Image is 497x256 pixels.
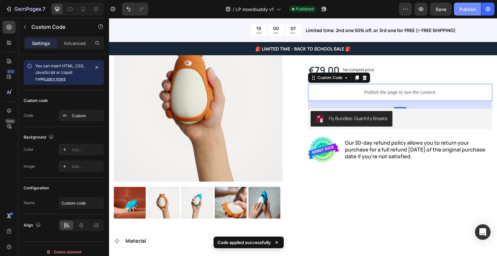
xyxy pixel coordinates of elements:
[6,69,16,74] div: 450
[234,50,265,54] p: No compare price
[3,3,48,16] button: 7
[199,71,383,78] p: Publish the page to see the content.
[233,6,234,13] span: /
[72,164,102,170] div: Add...
[236,121,383,141] p: Our 30-day refund policy allows you to return your purchase for a full refund [DATE] of the origi...
[64,40,86,47] p: Advanced
[436,6,446,12] span: Save
[459,6,476,13] div: Publish
[24,113,33,118] div: Code
[199,45,231,58] div: €79,00
[42,5,45,13] p: 7
[72,113,102,119] div: Custom
[430,3,451,16] button: Save
[24,185,49,191] div: Configuration
[24,147,34,152] div: Color
[24,200,35,206] div: Name
[44,76,66,81] a: Learn more
[454,3,481,16] button: Publish
[31,23,86,31] p: Custom Code
[109,18,497,256] iframe: Design area
[5,118,16,124] div: Beta
[32,40,50,47] p: Settings
[46,248,82,256] div: Delete element
[220,97,278,104] div: Fly Bundles: Quantity Breaks
[24,163,35,169] div: Image
[24,98,48,104] div: Custom code
[24,221,42,230] div: Align
[35,63,84,81] span: You can insert HTML, CSS, JavaScript or Liquid code
[217,239,271,246] p: Code applied successfully
[236,6,274,13] span: LP moonbuddy v1
[207,57,235,62] div: Custom Code
[475,224,491,240] div: Open Intercom Messenger
[199,118,230,145] img: gempages_580901900958827433-4000f0a8-1d9c-41fd-8d2b-1657c3af99bd.svg
[296,6,314,12] span: Published
[207,97,215,105] img: CL-l7ZTisoYDEAE=.png
[72,147,102,153] div: Add...
[24,133,55,142] div: Background
[122,3,148,16] div: Undo/Redo
[202,93,283,108] button: Fly Bundles: Quantity Breaks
